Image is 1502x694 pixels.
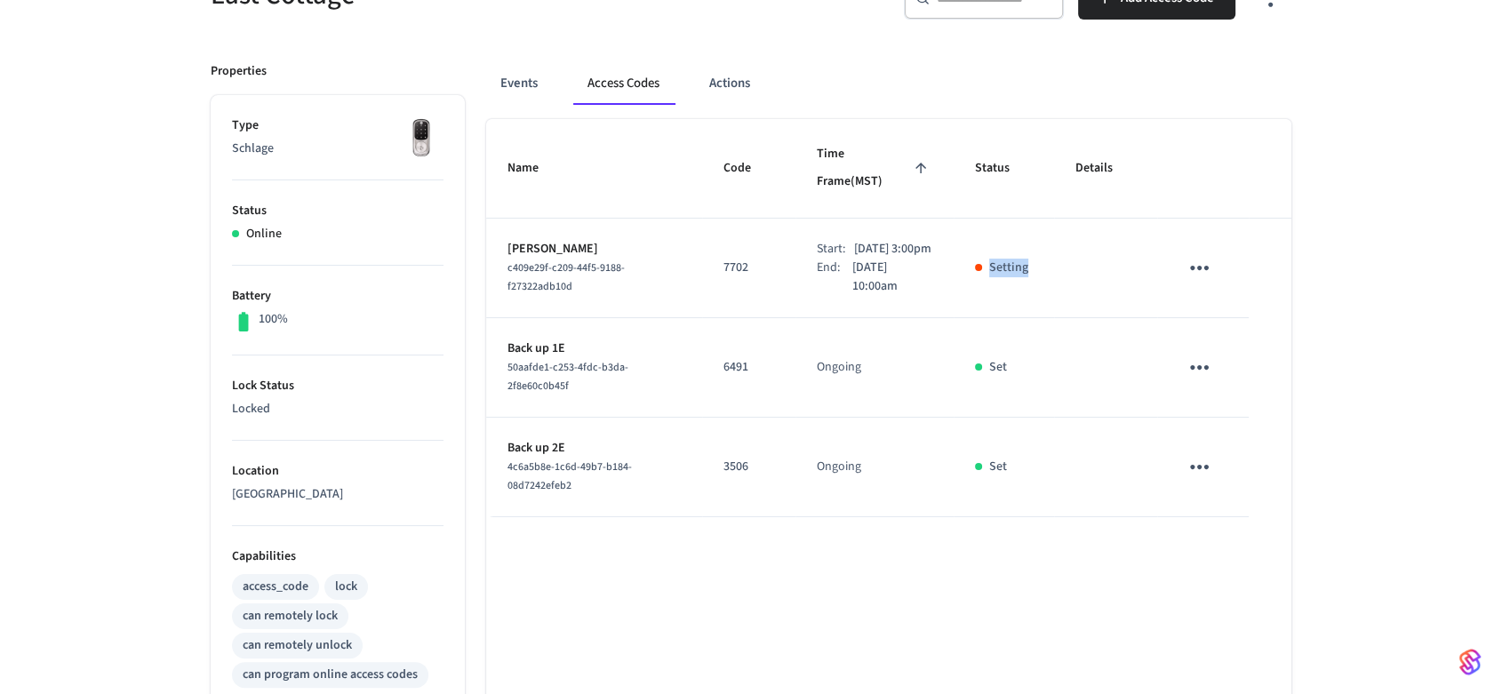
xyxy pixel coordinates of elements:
[1075,155,1136,182] span: Details
[232,547,443,566] p: Capabilities
[486,119,1291,517] table: sticky table
[507,339,681,358] p: Back up 1E
[817,240,854,259] div: Start:
[243,607,338,626] div: can remotely lock
[232,462,443,481] p: Location
[232,287,443,306] p: Battery
[989,458,1007,476] p: Set
[817,259,852,296] div: End:
[232,377,443,395] p: Lock Status
[259,310,288,329] p: 100%
[795,418,954,517] td: Ongoing
[507,459,632,493] span: 4c6a5b8e-1c6d-49b7-b184-08d7242efeb2
[507,260,625,294] span: c409e29f-c209-44f5-9188-f27322adb10d
[507,439,681,458] p: Back up 2E
[723,458,774,476] p: 3506
[246,225,282,243] p: Online
[989,259,1028,277] p: Setting
[399,116,443,161] img: Yale Assure Touchscreen Wifi Smart Lock, Satin Nickel, Front
[243,578,308,596] div: access_code
[243,666,418,684] div: can program online access codes
[723,259,774,277] p: 7702
[232,400,443,419] p: Locked
[723,358,774,377] p: 6491
[989,358,1007,377] p: Set
[232,116,443,135] p: Type
[243,636,352,655] div: can remotely unlock
[852,259,931,296] p: [DATE] 10:00am
[1459,648,1481,676] img: SeamLogoGradient.69752ec5.svg
[507,155,562,182] span: Name
[232,202,443,220] p: Status
[795,318,954,418] td: Ongoing
[335,578,357,596] div: lock
[486,62,552,105] button: Events
[817,140,932,196] span: Time Frame(MST)
[695,62,764,105] button: Actions
[723,155,774,182] span: Code
[486,62,1291,105] div: ant example
[507,360,628,394] span: 50aafde1-c253-4fdc-b3da-2f8e60c0b45f
[232,485,443,504] p: [GEOGRAPHIC_DATA]
[573,62,674,105] button: Access Codes
[975,155,1033,182] span: Status
[211,62,267,81] p: Properties
[854,240,931,259] p: [DATE] 3:00pm
[507,240,681,259] p: [PERSON_NAME]
[232,140,443,158] p: Schlage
